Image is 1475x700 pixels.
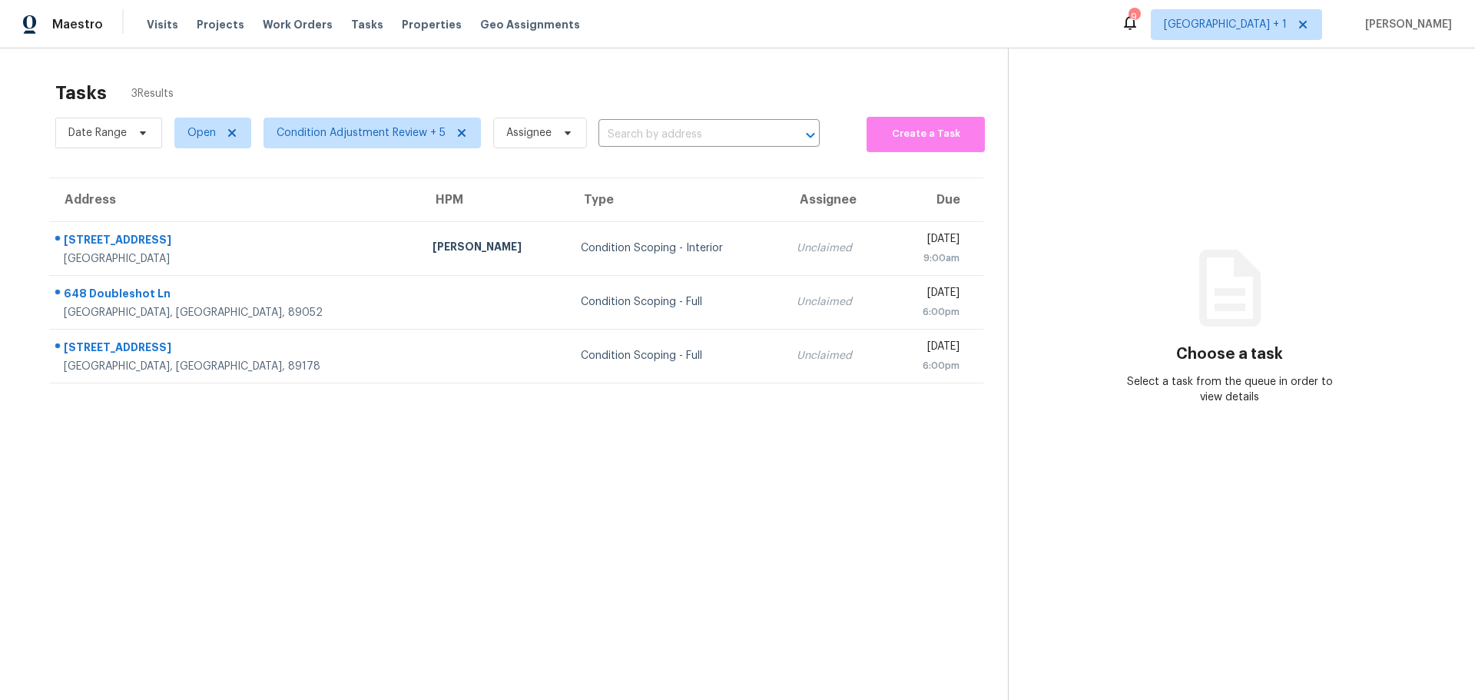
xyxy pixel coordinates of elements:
input: Search by address [598,123,777,147]
div: Select a task from the queue in order to view details [1119,374,1341,405]
div: Unclaimed [797,241,876,256]
div: Condition Scoping - Interior [581,241,773,256]
div: [STREET_ADDRESS] [64,340,408,359]
th: HPM [420,178,568,221]
div: Condition Scoping - Full [581,294,773,310]
th: Due [889,178,983,221]
span: Tasks [351,19,383,30]
div: [GEOGRAPHIC_DATA], [GEOGRAPHIC_DATA], 89178 [64,359,408,374]
th: Address [49,178,420,221]
span: Projects [197,17,244,32]
span: Work Orders [263,17,333,32]
div: Condition Scoping - Full [581,348,773,363]
span: [PERSON_NAME] [1359,17,1452,32]
span: Visits [147,17,178,32]
div: [DATE] [901,231,960,250]
span: Maestro [52,17,103,32]
button: Create a Task [867,117,985,152]
span: 3 Results [131,86,174,101]
button: Open [800,124,821,146]
div: 648 Doubleshot Ln [64,286,408,305]
div: 6:00pm [901,358,960,373]
div: [STREET_ADDRESS] [64,232,408,251]
div: 6:00pm [901,304,960,320]
div: 9:00am [901,250,960,266]
h3: Choose a task [1176,347,1283,362]
div: 9 [1129,9,1139,25]
span: Date Range [68,125,127,141]
div: [DATE] [901,339,960,358]
span: Open [187,125,216,141]
h2: Tasks [55,85,107,101]
div: Unclaimed [797,348,876,363]
span: Geo Assignments [480,17,580,32]
th: Type [568,178,785,221]
span: Condition Adjustment Review + 5 [277,125,446,141]
span: Properties [402,17,462,32]
th: Assignee [784,178,888,221]
div: Unclaimed [797,294,876,310]
span: [GEOGRAPHIC_DATA] + 1 [1164,17,1287,32]
div: [DATE] [901,285,960,304]
div: [GEOGRAPHIC_DATA] [64,251,408,267]
span: Create a Task [874,125,977,143]
div: [GEOGRAPHIC_DATA], [GEOGRAPHIC_DATA], 89052 [64,305,408,320]
span: Assignee [506,125,552,141]
div: [PERSON_NAME] [433,239,555,258]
